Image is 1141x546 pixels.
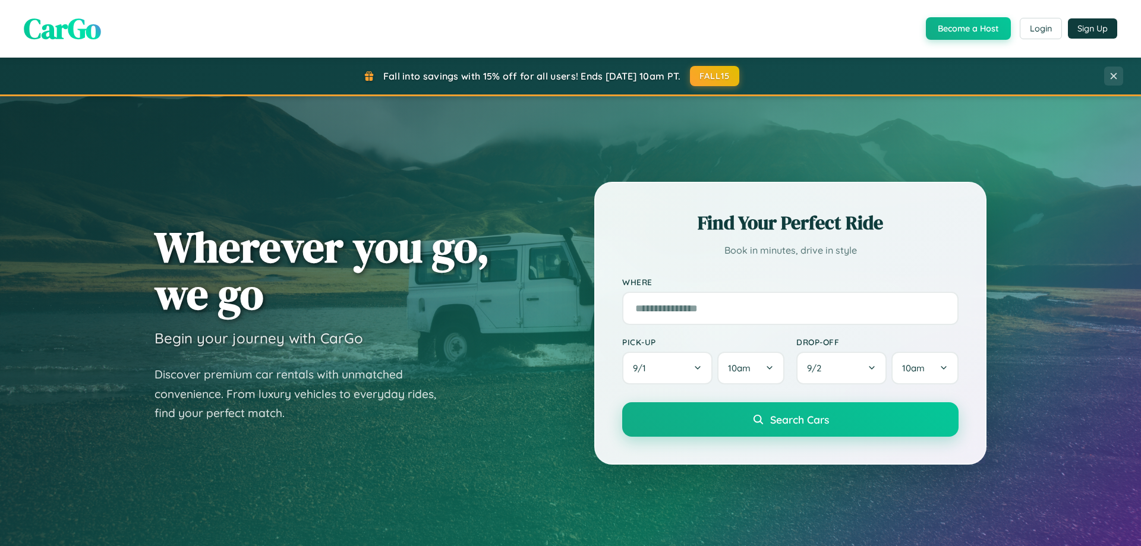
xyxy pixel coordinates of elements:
[690,66,740,86] button: FALL15
[717,352,784,384] button: 10am
[770,413,829,426] span: Search Cars
[622,277,959,287] label: Where
[383,70,681,82] span: Fall into savings with 15% off for all users! Ends [DATE] 10am PT.
[622,352,713,384] button: 9/1
[926,17,1011,40] button: Become a Host
[728,362,751,374] span: 10am
[1068,18,1117,39] button: Sign Up
[807,362,827,374] span: 9 / 2
[24,9,101,48] span: CarGo
[622,242,959,259] p: Book in minutes, drive in style
[891,352,959,384] button: 10am
[622,402,959,437] button: Search Cars
[633,362,652,374] span: 9 / 1
[622,210,959,236] h2: Find Your Perfect Ride
[155,223,490,317] h1: Wherever you go, we go
[155,365,452,423] p: Discover premium car rentals with unmatched convenience. From luxury vehicles to everyday rides, ...
[622,337,784,347] label: Pick-up
[902,362,925,374] span: 10am
[796,337,959,347] label: Drop-off
[1020,18,1062,39] button: Login
[155,329,363,347] h3: Begin your journey with CarGo
[796,352,887,384] button: 9/2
